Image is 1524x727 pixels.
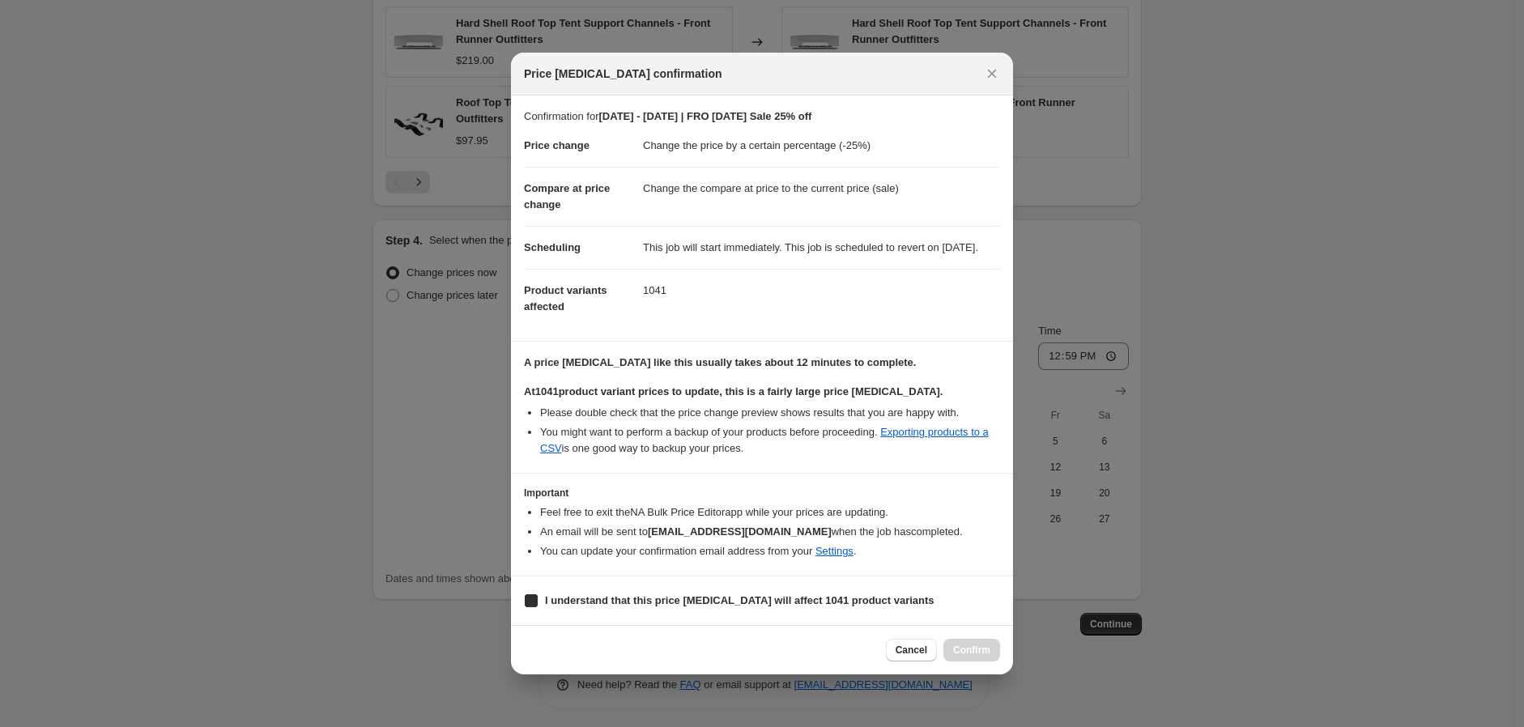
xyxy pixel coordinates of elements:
[540,424,1000,457] li: You might want to perform a backup of your products before proceeding. is one good way to backup ...
[540,524,1000,540] li: An email will be sent to when the job has completed .
[524,182,610,210] span: Compare at price change
[524,385,943,398] b: At 1041 product variant prices to update, this is a fairly large price [MEDICAL_DATA].
[524,241,581,253] span: Scheduling
[540,405,1000,421] li: Please double check that the price change preview shows results that you are happy with.
[643,125,1000,167] dd: Change the price by a certain percentage (-25%)
[524,356,916,368] b: A price [MEDICAL_DATA] like this usually takes about 12 minutes to complete.
[598,110,811,122] b: [DATE] - [DATE] | FRO [DATE] Sale 25% off
[540,426,989,454] a: Exporting products to a CSV
[540,504,1000,521] li: Feel free to exit the NA Bulk Price Editor app while your prices are updating.
[524,139,590,151] span: Price change
[886,639,937,661] button: Cancel
[524,487,1000,500] h3: Important
[540,543,1000,559] li: You can update your confirmation email address from your .
[643,226,1000,269] dd: This job will start immediately. This job is scheduled to revert on [DATE].
[896,644,927,657] span: Cancel
[524,284,607,312] span: Product variants affected
[643,167,1000,210] dd: Change the compare at price to the current price (sale)
[524,108,1000,125] p: Confirmation for
[545,594,934,606] b: I understand that this price [MEDICAL_DATA] will affect 1041 product variants
[648,525,832,538] b: [EMAIL_ADDRESS][DOMAIN_NAME]
[643,269,1000,312] dd: 1041
[981,62,1003,85] button: Close
[524,66,722,82] span: Price [MEDICAL_DATA] confirmation
[815,545,854,557] a: Settings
